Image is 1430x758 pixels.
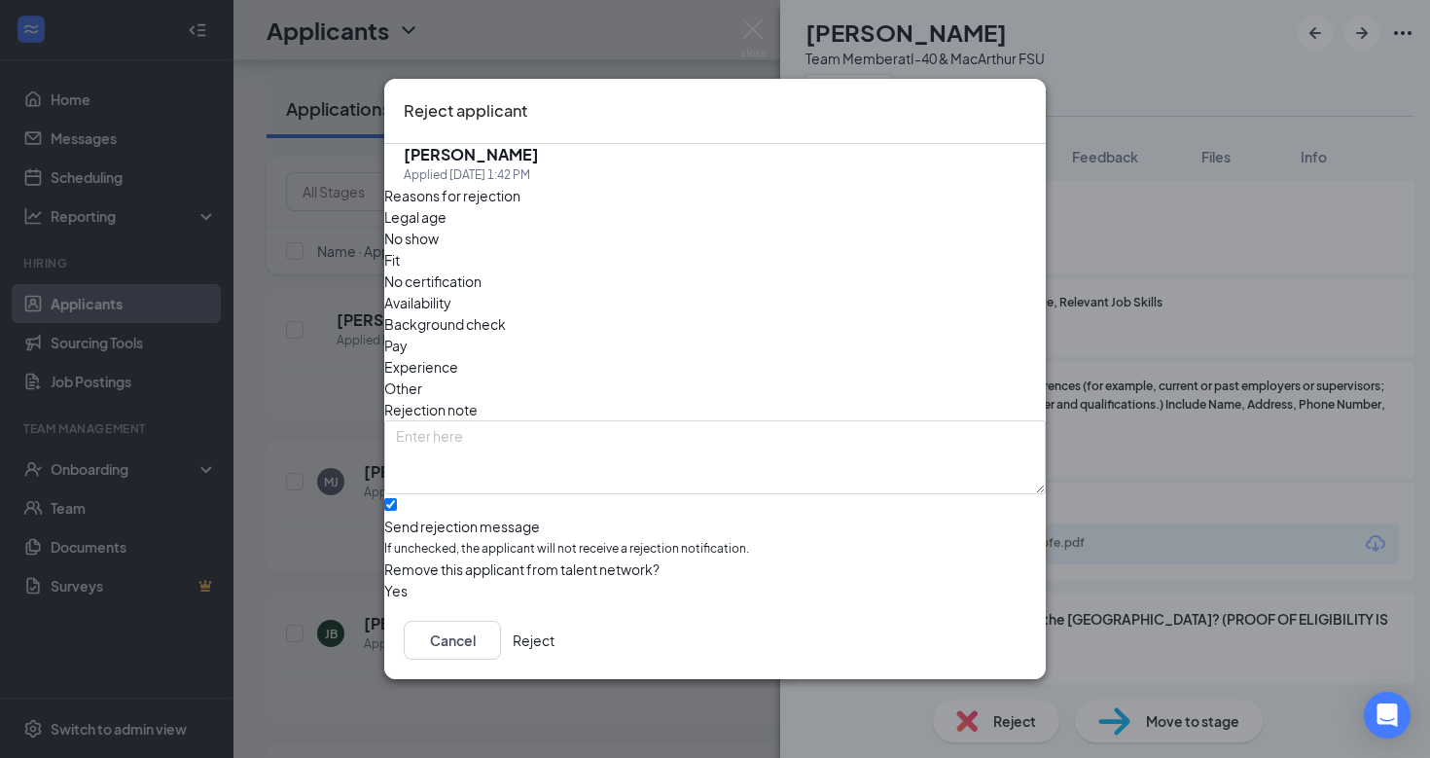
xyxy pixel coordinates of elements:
[384,401,478,418] span: Rejection note
[384,313,506,335] span: Background check
[1364,692,1411,739] div: Open Intercom Messenger
[384,187,520,204] span: Reasons for rejection
[404,165,539,185] div: Applied [DATE] 1:42 PM
[384,498,397,511] input: Send rejection messageIf unchecked, the applicant will not receive a rejection notification.
[384,356,458,378] span: Experience
[513,621,554,660] button: Reject
[404,621,501,660] button: Cancel
[384,378,422,399] span: Other
[384,580,408,601] span: Yes
[404,144,539,165] h5: [PERSON_NAME]
[384,249,400,271] span: Fit
[384,335,408,356] span: Pay
[384,206,447,228] span: Legal age
[384,517,1046,536] div: Send rejection message
[384,228,439,249] span: No show
[384,540,1046,559] span: If unchecked, the applicant will not receive a rejection notification.
[404,98,527,124] h3: Reject applicant
[384,560,660,578] span: Remove this applicant from talent network?
[384,271,482,292] span: No certification
[384,292,451,313] span: Availability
